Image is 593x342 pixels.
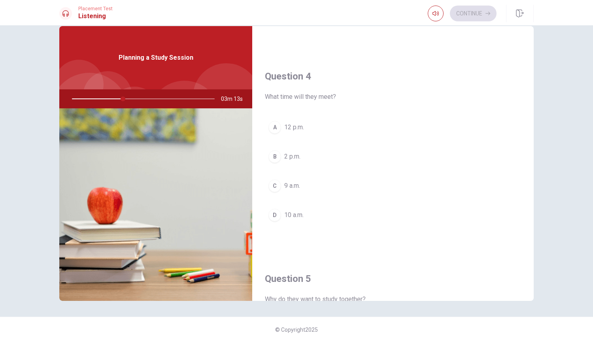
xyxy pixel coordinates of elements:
h1: Listening [78,11,113,21]
h4: Question 4 [265,70,521,83]
span: 10 a.m. [284,210,304,220]
span: 03m 13s [221,89,249,108]
button: D10 a.m. [265,205,521,225]
span: © Copyright 2025 [275,327,318,333]
span: Why do they want to study together? [265,295,521,304]
span: 9 a.m. [284,181,300,191]
span: Planning a Study Session [119,53,193,62]
span: What time will they meet? [265,92,521,102]
span: 12 p.m. [284,123,304,132]
div: C [268,180,281,192]
button: C9 a.m. [265,176,521,196]
span: 2 p.m. [284,152,300,161]
span: Placement Test [78,6,113,11]
button: B2 p.m. [265,147,521,166]
h4: Question 5 [265,272,521,285]
div: B [268,150,281,163]
div: A [268,121,281,134]
button: A12 p.m. [265,117,521,137]
div: D [268,209,281,221]
img: Planning a Study Session [59,108,252,301]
